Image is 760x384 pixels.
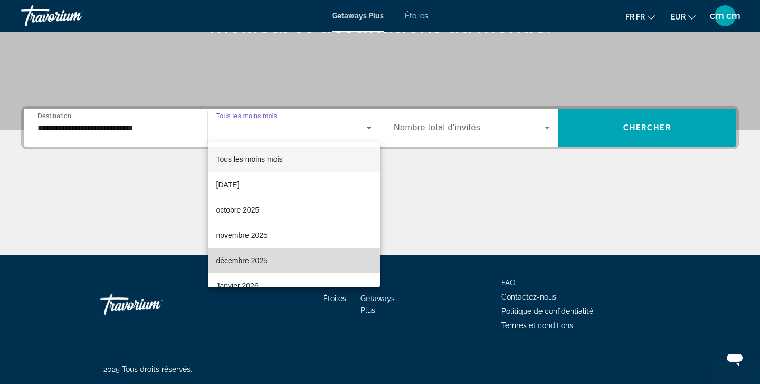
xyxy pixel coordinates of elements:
[216,254,268,267] span: décembre 2025
[216,178,240,191] span: [DATE]
[216,280,259,292] span: Janvier 2026
[216,155,283,164] span: Tous les moins mois
[718,342,752,376] iframe: Bouton de lancement de la fenêtre de messagerie
[216,229,268,242] span: novembre 2025
[216,204,260,216] span: octobre 2025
